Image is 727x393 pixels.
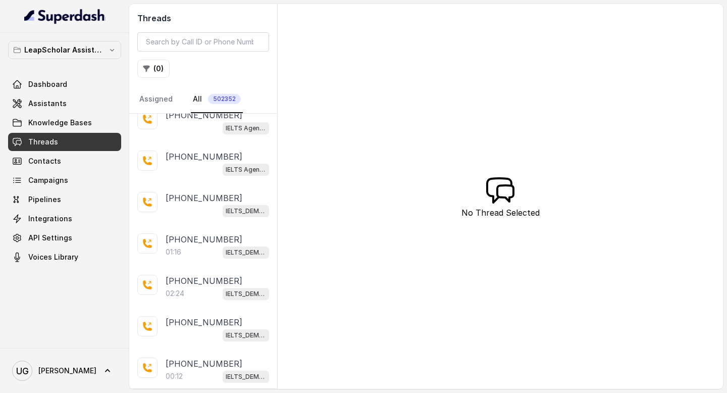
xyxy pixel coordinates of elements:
[28,99,67,109] span: Assistants
[8,190,121,209] a: Pipelines
[166,316,242,328] p: [PHONE_NUMBER]
[137,60,170,78] button: (0)
[166,109,242,121] p: [PHONE_NUMBER]
[24,44,105,56] p: LeapScholar Assistant
[226,372,266,382] p: IELTS_DEMO_gk (agent 1)
[166,192,242,204] p: [PHONE_NUMBER]
[166,275,242,287] p: [PHONE_NUMBER]
[24,8,106,24] img: light.svg
[28,233,72,243] span: API Settings
[38,366,96,376] span: [PERSON_NAME]
[461,207,540,219] p: No Thread Selected
[8,152,121,170] a: Contacts
[8,210,121,228] a: Integrations
[28,252,78,262] span: Voices Library
[8,171,121,189] a: Campaigns
[8,357,121,385] a: [PERSON_NAME]
[28,175,68,185] span: Campaigns
[8,114,121,132] a: Knowledge Bases
[8,229,121,247] a: API Settings
[28,194,61,205] span: Pipelines
[137,86,175,113] a: Assigned
[166,233,242,245] p: [PHONE_NUMBER]
[8,75,121,93] a: Dashboard
[166,358,242,370] p: [PHONE_NUMBER]
[28,214,72,224] span: Integrations
[226,248,266,258] p: IELTS_DEMO_gk (agent 1)
[16,366,29,376] text: UG
[28,118,92,128] span: Knowledge Bases
[28,137,58,147] span: Threads
[28,156,61,166] span: Contacts
[226,165,266,175] p: IELTS Agent 2
[226,289,266,299] p: IELTS_DEMO_gk (agent 1)
[8,94,121,113] a: Assistants
[8,133,121,151] a: Threads
[137,86,269,113] nav: Tabs
[226,206,266,216] p: IELTS_DEMO_gk (agent 1)
[226,123,266,133] p: IELTS Agent 2
[8,41,121,59] button: LeapScholar Assistant
[191,86,243,113] a: All502352
[166,371,183,381] p: 00:12
[208,94,241,104] span: 502352
[166,247,181,257] p: 01:16
[166,288,184,299] p: 02:24
[137,32,269,52] input: Search by Call ID or Phone Number
[137,12,269,24] h2: Threads
[28,79,67,89] span: Dashboard
[226,330,266,340] p: IELTS_DEMO_gk (agent 1)
[8,248,121,266] a: Voices Library
[166,151,242,163] p: [PHONE_NUMBER]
